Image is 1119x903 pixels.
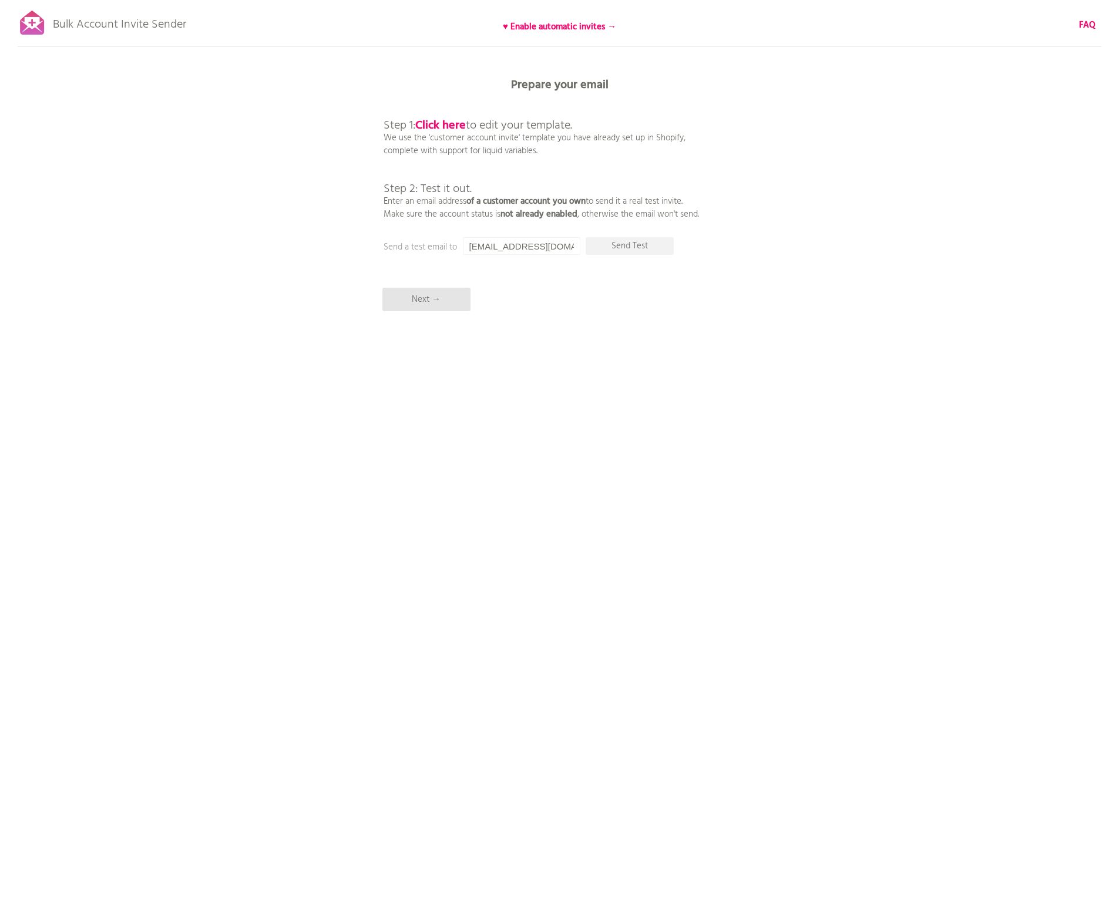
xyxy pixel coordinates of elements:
p: Send Test [586,237,674,255]
p: Next → [382,288,471,311]
p: Send a test email to [384,241,619,254]
p: We use the 'customer account invite' template you have already set up in Shopify, complete with s... [384,94,699,221]
b: not already enabled [500,207,577,221]
span: Step 1: to edit your template. [384,116,572,135]
b: Prepare your email [511,76,609,95]
b: ♥ Enable automatic invites → [503,20,616,34]
span: Step 2: Test it out. [384,180,472,198]
p: Bulk Account Invite Sender [53,7,186,36]
b: of a customer account you own [466,194,586,208]
b: FAQ [1079,18,1096,32]
a: FAQ [1079,19,1096,32]
a: Click here [415,116,466,135]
